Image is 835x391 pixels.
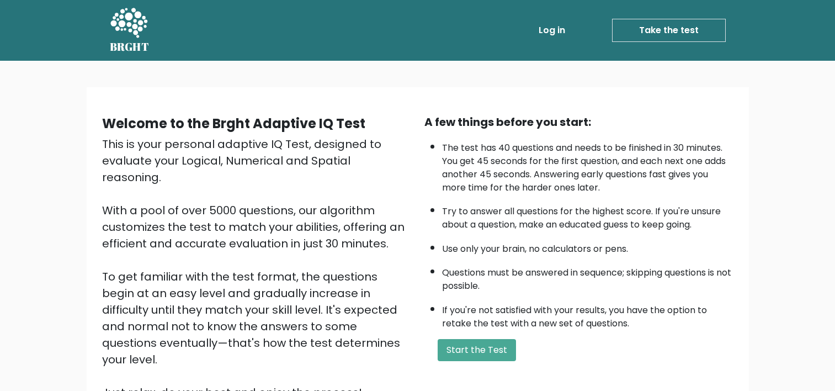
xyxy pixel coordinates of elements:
[110,4,150,56] a: BRGHT
[438,339,516,361] button: Start the Test
[442,199,733,231] li: Try to answer all questions for the highest score. If you're unsure about a question, make an edu...
[102,114,365,133] b: Welcome to the Brght Adaptive IQ Test
[612,19,726,42] a: Take the test
[424,114,733,130] div: A few things before you start:
[534,19,570,41] a: Log in
[442,136,733,194] li: The test has 40 questions and needs to be finished in 30 minutes. You get 45 seconds for the firs...
[442,298,733,330] li: If you're not satisfied with your results, you have the option to retake the test with a new set ...
[442,237,733,256] li: Use only your brain, no calculators or pens.
[442,261,733,293] li: Questions must be answered in sequence; skipping questions is not possible.
[110,40,150,54] h5: BRGHT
